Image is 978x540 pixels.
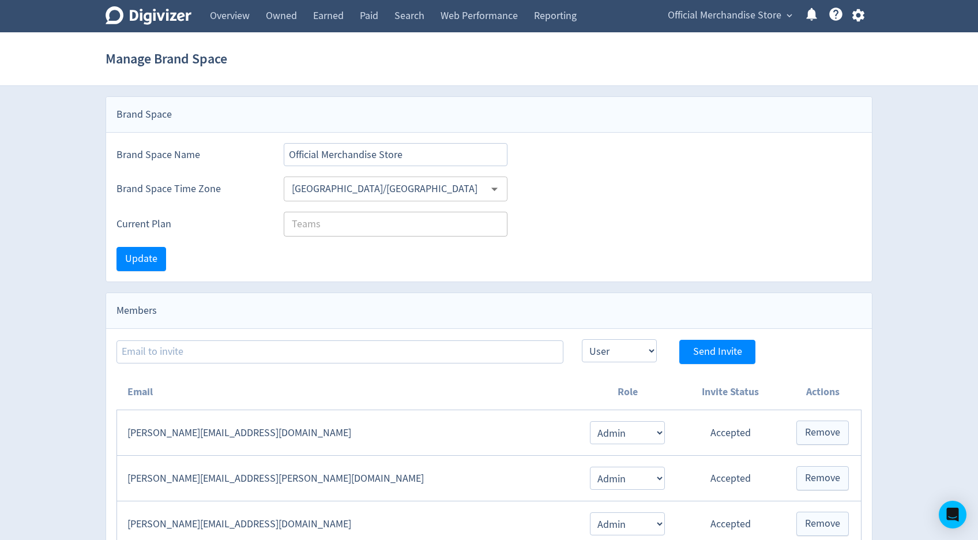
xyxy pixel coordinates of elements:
[116,340,563,363] input: Email to invite
[664,6,795,25] button: Official Merchandise Store
[796,512,849,536] button: Remove
[796,466,849,490] button: Remove
[106,293,872,329] div: Members
[805,473,840,483] span: Remove
[287,180,485,198] input: Select Timezone
[679,340,755,364] button: Send Invite
[693,347,742,357] span: Send Invite
[117,456,578,501] td: [PERSON_NAME][EMAIL_ADDRESS][PERSON_NAME][DOMAIN_NAME]
[116,217,265,231] label: Current Plan
[805,427,840,438] span: Remove
[116,182,265,196] label: Brand Space Time Zone
[117,410,578,456] td: [PERSON_NAME][EMAIL_ADDRESS][DOMAIN_NAME]
[796,421,849,445] button: Remove
[116,148,265,162] label: Brand Space Name
[939,501,966,528] div: Open Intercom Messenger
[117,374,578,410] th: Email
[106,97,872,133] div: Brand Space
[784,374,861,410] th: Actions
[805,519,840,529] span: Remove
[284,143,507,166] input: Brand Space
[676,374,784,410] th: Invite Status
[784,10,795,21] span: expand_more
[116,247,166,271] button: Update
[486,180,503,198] button: Open
[668,6,781,25] span: Official Merchandise Store
[578,374,676,410] th: Role
[676,410,784,456] td: Accepted
[125,254,157,264] span: Update
[676,456,784,501] td: Accepted
[106,40,227,77] h1: Manage Brand Space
